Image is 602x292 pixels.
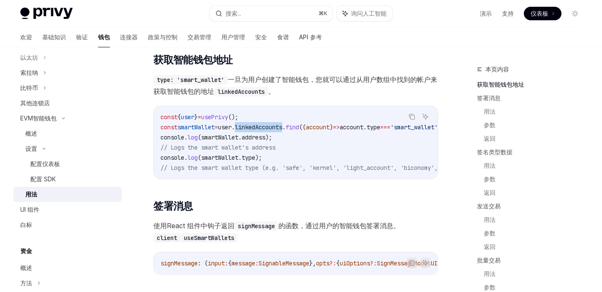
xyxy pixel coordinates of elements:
a: 用法 [484,105,588,118]
font: 获取智能钱包地址 [153,54,232,66]
span: SignMessageModalUIOptions [377,259,461,267]
font: ⌘ [319,10,324,16]
a: 参数 [484,227,588,240]
span: // Logs the smart wallet type (e.g. 'safe', 'kernel', 'light_account', 'biconomy', 'thirdweb', 'c... [161,164,563,172]
code: linkedAccounts [214,87,268,96]
a: 用法 [484,159,588,172]
span: opts [316,259,330,267]
span: input [208,259,225,267]
span: ) [330,123,333,131]
span: // Logs the smart wallet's address [161,144,275,151]
font: 比特币 [20,84,38,91]
span: ?: [370,259,377,267]
a: 批量交易 [477,254,588,267]
a: 交易管理 [188,27,211,47]
font: 其他连锁店 [20,99,50,106]
span: . [232,123,235,131]
span: log [188,154,198,161]
a: 概述 [14,260,122,276]
a: 用户管理 [221,27,245,47]
a: 食谱 [277,27,289,47]
button: 询问人工智能 [420,257,431,268]
span: (( [299,123,306,131]
font: 钱包 [98,33,110,41]
font: 用法 [484,108,496,115]
font: 连接器 [120,33,138,41]
a: 欢迎 [20,27,32,47]
font: 基础知识 [42,33,66,41]
font: 。 [268,87,275,96]
code: useSmartWallets [180,233,238,243]
code: type: 'smart_wallet' [153,75,228,85]
font: 索拉纳 [20,69,38,76]
span: { [336,259,340,267]
span: smartWallet [177,123,215,131]
span: : ( [198,259,208,267]
span: = [215,123,218,131]
button: 搜索...⌘K [210,6,332,21]
font: 用户管理 [221,33,245,41]
font: 政策与控制 [148,33,177,41]
span: usePrivy [201,113,228,121]
span: . [282,123,286,131]
a: 政策与控制 [148,27,177,47]
font: 批量交易 [477,257,501,264]
font: 概述 [25,130,37,137]
a: UI 组件 [14,202,122,217]
font: 配置 SDK [30,175,56,183]
a: 基础知识 [42,27,66,47]
span: find [286,123,299,131]
font: 验证 [76,33,88,41]
span: uiOptions [340,259,370,267]
a: 演示 [480,9,492,18]
font: 安全 [255,33,267,41]
span: const [161,113,177,121]
a: 白标 [14,217,122,232]
font: 概述 [20,264,32,271]
a: 用法 [484,213,588,227]
a: 发送交易 [477,199,588,213]
a: 参数 [484,172,588,186]
span: . [184,134,188,141]
a: 签名类型数据 [477,145,588,159]
a: 签署消息 [477,91,588,105]
button: 复制代码块中的内容 [406,111,417,122]
code: client [153,233,180,243]
font: 参数 [484,121,496,128]
a: 参数 [484,118,588,132]
a: 仪表板 [524,7,561,20]
font: 使用React 组件中钩子 [153,221,221,230]
span: => [333,123,340,131]
span: ( [198,154,201,161]
font: 搜索... [226,10,241,17]
span: console [161,154,184,161]
span: : [255,259,259,267]
a: 验证 [76,27,88,47]
button: 切换暗模式 [568,7,582,20]
font: 询问人工智能 [351,10,387,17]
font: EVM智能钱包 [20,115,57,122]
span: 'smart_wallet' [390,123,438,131]
span: user [218,123,232,131]
span: . [363,123,367,131]
span: ( [198,134,201,141]
span: address [242,134,265,141]
span: ); [255,154,262,161]
a: 返回 [484,186,588,199]
span: ); [265,134,272,141]
font: 参数 [484,284,496,291]
font: 返回 [484,135,496,142]
span: smartWallet [201,134,238,141]
font: 获取智能钱包地址 [477,81,524,88]
a: 返回 [484,132,588,145]
span: } [194,113,198,121]
font: 白标 [20,221,32,228]
font: 食谱 [277,33,289,41]
span: { [228,259,232,267]
a: 其他连锁店 [14,96,122,111]
font: 设置 [25,145,37,152]
a: 获取智能钱包地址 [477,78,588,91]
font: 返回 [484,189,496,196]
code: signMessage [234,221,278,231]
font: 欢迎 [20,33,32,41]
